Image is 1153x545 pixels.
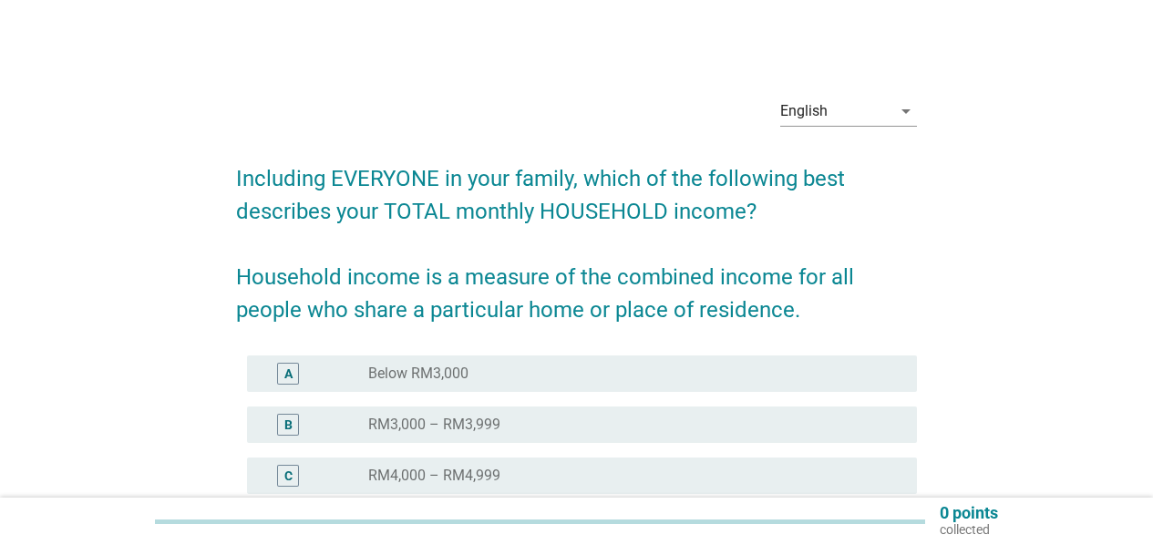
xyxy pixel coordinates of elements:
i: arrow_drop_down [895,100,917,122]
div: A [284,365,293,384]
div: B [284,416,293,435]
p: collected [940,521,998,538]
div: English [780,103,828,119]
label: RM3,000 – RM3,999 [368,416,500,434]
div: C [284,467,293,486]
label: RM4,000 – RM4,999 [368,467,500,485]
p: 0 points [940,505,998,521]
label: Below RM3,000 [368,365,468,383]
h2: Including EVERYONE in your family, which of the following best describes your TOTAL monthly HOUSE... [236,144,917,326]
